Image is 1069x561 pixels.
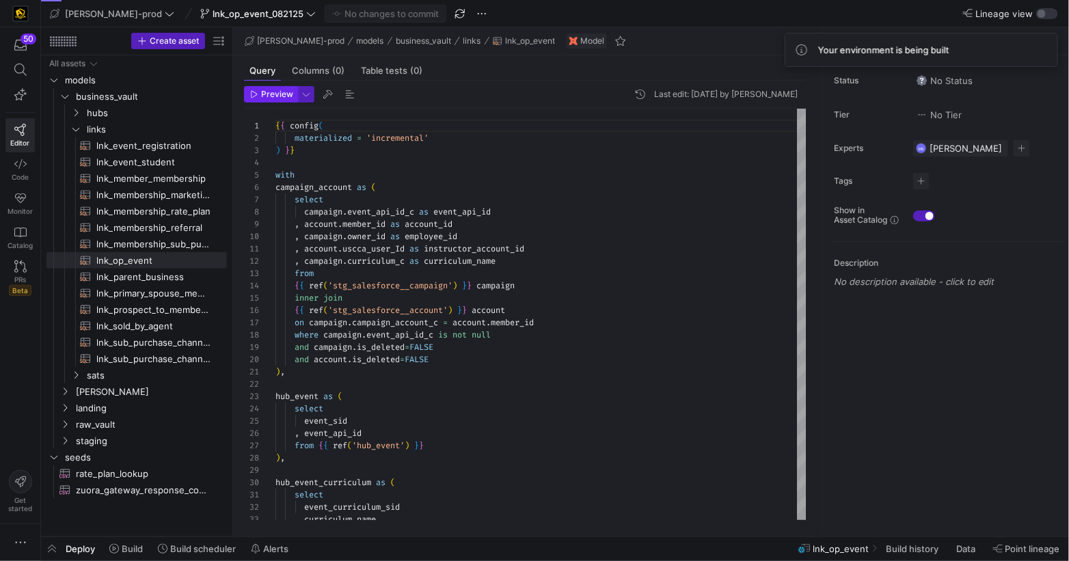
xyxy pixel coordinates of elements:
div: Press SPACE to select this row. [46,121,227,137]
span: . [486,317,491,328]
span: lnk_prospect_to_member_conversion​​​​​​​​​​ [96,302,211,318]
span: curriculum_c [347,256,405,266]
div: Press SPACE to select this row. [46,187,227,203]
div: Press SPACE to select this row. [46,351,227,367]
div: Press SPACE to select this row. [46,55,227,72]
div: 26 [244,427,259,439]
span: lnk_sold_by_agent​​​​​​​​​​ [96,318,211,334]
span: lnk_op_event [505,36,555,46]
span: . [338,219,342,230]
span: hub_event_curriculum [275,477,371,488]
div: Press SPACE to select this row. [46,433,227,449]
span: Show in Asset Catalog [834,206,887,225]
span: Columns [292,66,344,75]
span: (0) [410,66,422,75]
div: 17 [244,316,259,329]
span: . [342,231,347,242]
span: campaign [314,342,352,353]
span: lnk_parent_business​​​​​​​​​​ [96,269,211,285]
span: models [357,36,384,46]
button: models [353,33,388,49]
button: Data [950,537,984,560]
span: ) [452,280,457,291]
span: [PERSON_NAME] [76,384,225,400]
span: ( [338,391,342,402]
span: lnk_op_event [813,543,869,554]
span: rate_plan_lookup​​​​​​ [76,466,211,482]
button: lnk_op_event_082125 [197,5,319,23]
div: 3 [244,144,259,156]
span: as [390,219,400,230]
a: lnk_event_student​​​​​​​​​​ [46,154,227,170]
div: Press SPACE to select this row. [46,449,227,465]
div: 15 [244,292,259,304]
span: = [443,317,448,328]
a: lnk_member_membership​​​​​​​​​​ [46,170,227,187]
div: Press SPACE to select this row. [46,318,227,334]
a: PRsBeta [5,255,35,301]
div: 13 [244,267,259,279]
span: event_sid [304,415,347,426]
span: select [295,403,323,414]
span: , [295,231,299,242]
span: Experts [834,143,902,153]
span: campaign [304,231,342,242]
img: No tier [917,109,928,120]
span: , [280,452,285,463]
span: raw_vault [76,417,225,433]
span: lnk_sub_purchase_channel_monthly_forecast​​​​​​​​​​ [96,335,211,351]
span: staging [76,433,225,449]
div: 21 [244,366,259,378]
button: Build history [880,537,947,560]
div: 11 [244,243,259,255]
div: 29 [244,464,259,476]
div: 5 [244,169,259,181]
span: ) [275,452,280,463]
span: Build [122,543,143,554]
span: No Tier [917,109,962,120]
span: , [295,428,299,439]
span: join [323,292,342,303]
span: and [295,342,309,353]
div: Last edit: [DATE] by [PERSON_NAME] [654,90,798,99]
button: Create asset [131,33,205,49]
span: Tags [834,176,902,186]
span: 'incremental' [366,133,429,143]
a: lnk_membership_marketing​​​​​​​​​​ [46,187,227,203]
span: links [87,122,225,137]
span: links [463,36,481,46]
span: ( [319,120,323,131]
a: lnk_parent_business​​​​​​​​​​ [46,269,227,285]
span: } [462,305,467,316]
span: and [295,354,309,365]
span: , [295,219,299,230]
span: event_api_id_c [347,206,414,217]
button: Build [103,537,149,560]
span: zuora_gateway_response_codes​​​​​​ [76,482,211,498]
span: { [299,280,304,291]
a: lnk_sub_purchase_channel_weekly_forecast​​​​​​​​​​ [46,351,227,367]
button: Preview [244,86,298,102]
span: is_deleted [357,342,405,353]
span: = [357,133,362,143]
span: . [342,256,347,266]
div: 8 [244,206,259,218]
div: 32 [244,501,259,513]
a: Catalog [5,221,35,255]
span: campaign [304,256,342,266]
span: Create asset [150,36,199,46]
span: config [290,120,319,131]
span: 'hub_event' [352,440,405,451]
div: All assets [49,59,85,68]
div: Press SPACE to select this row. [46,154,227,170]
div: 7 [244,193,259,206]
a: lnk_op_event​​​​​​​​​​ [46,252,227,269]
span: } [285,145,290,156]
div: Press SPACE to select this row. [46,269,227,285]
span: lnk_event_registration​​​​​​​​​​ [96,138,211,154]
button: [PERSON_NAME]-prod [46,5,178,23]
span: lnk_member_membership​​​​​​​​​​ [96,171,211,187]
a: lnk_membership_sub_purchase_channel​​​​​​​​​​ [46,236,227,252]
div: Press SPACE to select this row. [46,252,227,269]
span: ) [405,440,409,451]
